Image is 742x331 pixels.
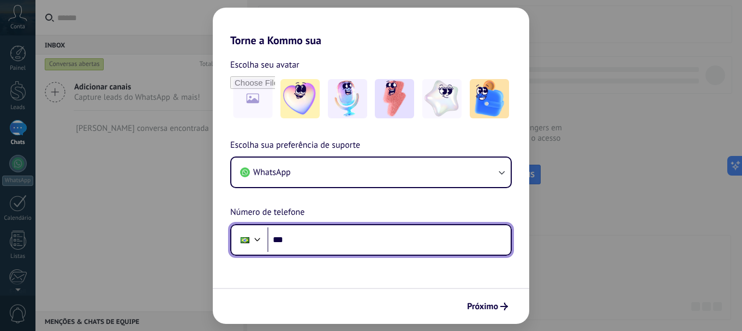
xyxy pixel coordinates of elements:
[230,206,304,220] span: Número de telefone
[422,79,462,118] img: -4.jpeg
[231,158,511,187] button: WhatsApp
[328,79,367,118] img: -2.jpeg
[230,139,360,153] span: Escolha sua preferência de suporte
[230,58,300,72] span: Escolha seu avatar
[235,228,255,251] div: Brazil: + 55
[462,297,513,316] button: Próximo
[375,79,414,118] img: -3.jpeg
[467,303,498,310] span: Próximo
[470,79,509,118] img: -5.jpeg
[280,79,320,118] img: -1.jpeg
[213,8,529,47] h2: Torne a Kommo sua
[253,167,291,178] span: WhatsApp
